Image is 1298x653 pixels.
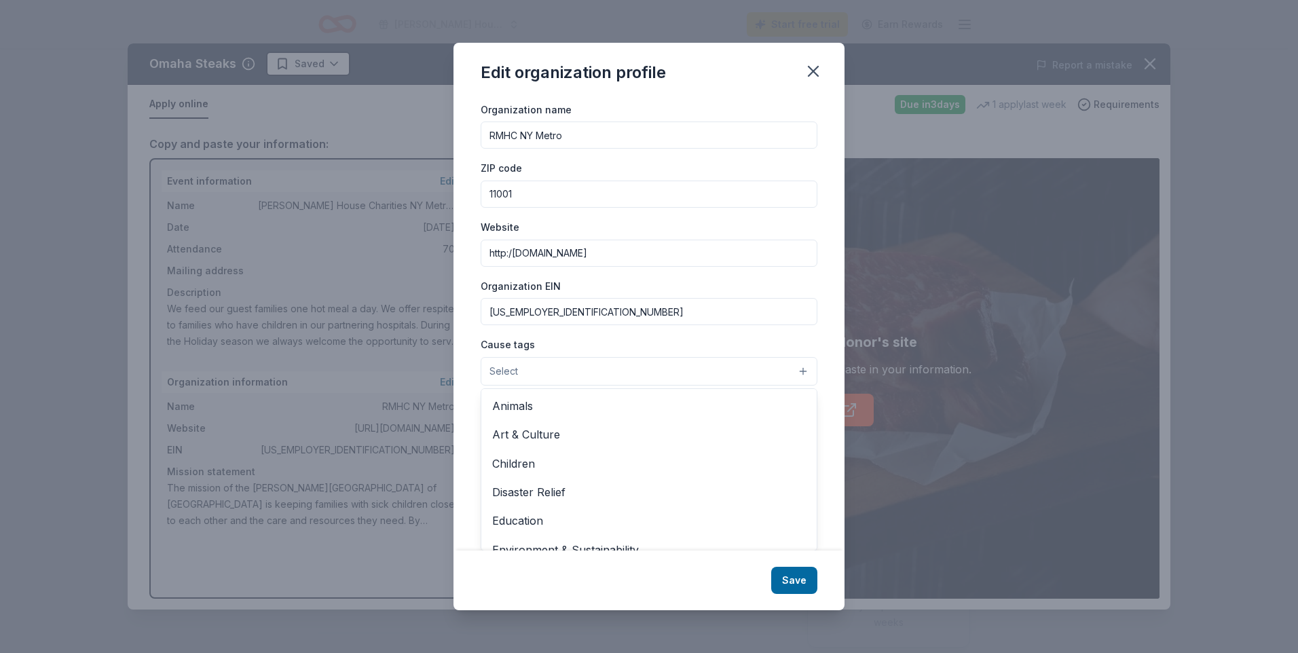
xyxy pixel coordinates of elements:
span: Education [492,512,806,529]
span: Animals [492,397,806,415]
span: Art & Culture [492,426,806,443]
span: Disaster Relief [492,483,806,501]
button: Select [481,357,817,386]
div: Select [481,388,817,551]
span: Environment & Sustainability [492,541,806,559]
span: Select [489,363,518,379]
span: Children [492,455,806,472]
